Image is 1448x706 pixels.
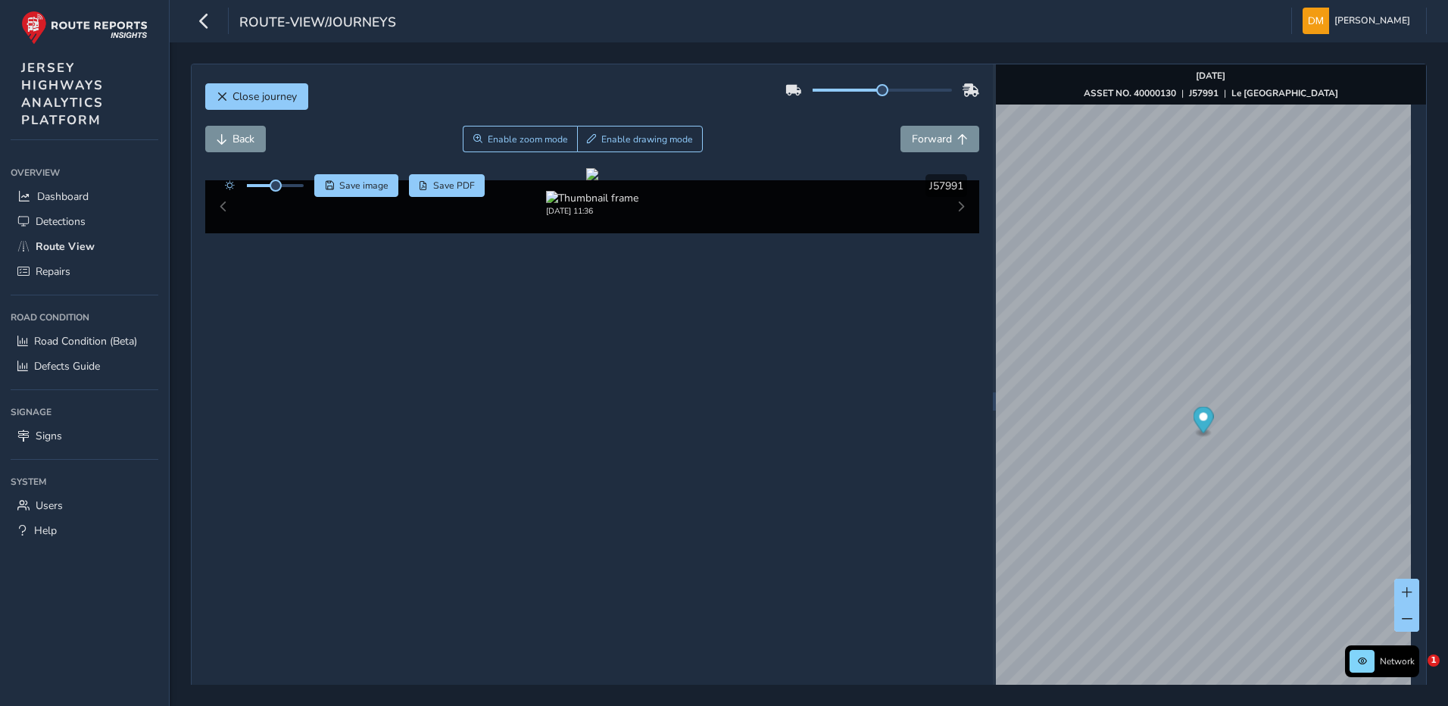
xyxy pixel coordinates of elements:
div: System [11,470,158,493]
span: Road Condition (Beta) [34,334,137,348]
a: Route View [11,234,158,259]
a: Repairs [11,259,158,284]
span: J57991 [929,179,963,193]
strong: ASSET NO. 40000130 [1084,87,1176,99]
span: Defects Guide [34,359,100,373]
button: Forward [900,126,979,152]
iframe: Intercom live chat [1397,654,1433,691]
a: Users [11,493,158,518]
strong: Le [GEOGRAPHIC_DATA] [1231,87,1338,99]
span: 1 [1428,654,1440,667]
a: Road Condition (Beta) [11,329,158,354]
div: Road Condition [11,306,158,329]
span: Save PDF [433,180,475,192]
button: Close journey [205,83,308,110]
span: Users [36,498,63,513]
button: [PERSON_NAME] [1303,8,1415,34]
button: Draw [577,126,704,152]
img: rr logo [21,11,148,45]
span: Signs [36,429,62,443]
span: Enable drawing mode [601,133,693,145]
span: JERSEY HIGHWAYS ANALYTICS PLATFORM [21,59,104,129]
div: Map marker [1193,407,1213,438]
div: | | [1084,87,1338,99]
a: Detections [11,209,158,234]
button: PDF [409,174,485,197]
div: Overview [11,161,158,184]
span: Back [232,132,254,146]
a: Signs [11,423,158,448]
span: Route View [36,239,95,254]
span: Repairs [36,264,70,279]
img: diamond-layout [1303,8,1329,34]
span: Enable zoom mode [488,133,568,145]
span: Dashboard [37,189,89,204]
div: Signage [11,401,158,423]
a: Help [11,518,158,543]
span: Close journey [232,89,297,104]
span: Save image [339,180,389,192]
a: Defects Guide [11,354,158,379]
button: Zoom [463,126,577,152]
button: Save [314,174,398,197]
span: Network [1380,655,1415,667]
button: Back [205,126,266,152]
span: Detections [36,214,86,229]
a: Dashboard [11,184,158,209]
strong: [DATE] [1196,70,1225,82]
span: Help [34,523,57,538]
span: [PERSON_NAME] [1334,8,1410,34]
span: Forward [912,132,952,146]
div: [DATE] 11:36 [546,205,638,217]
span: route-view/journeys [239,13,396,34]
img: Thumbnail frame [546,191,638,205]
strong: J57991 [1189,87,1219,99]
